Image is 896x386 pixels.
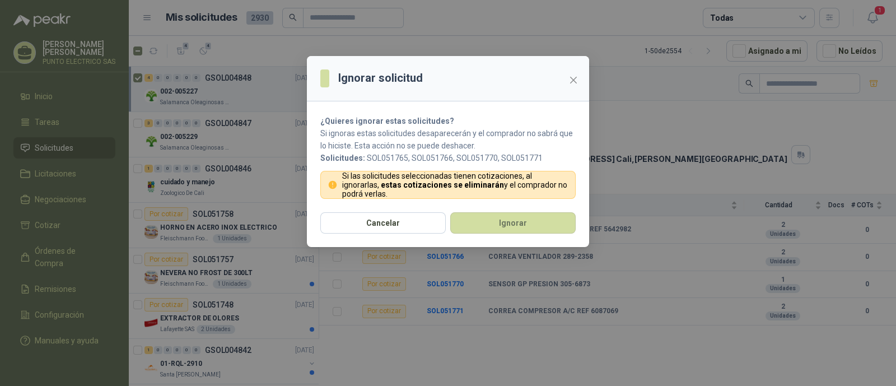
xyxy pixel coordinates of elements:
[338,69,423,87] h3: Ignorar solicitud
[450,212,576,234] button: Ignorar
[320,117,454,125] strong: ¿Quieres ignorar estas solicitudes?
[564,71,582,89] button: Close
[320,127,576,152] p: Si ignoras estas solicitudes desaparecerán y el comprador no sabrá que lo hiciste. Esta acción no...
[342,171,569,198] p: Si las solicitudes seleccionadas tienen cotizaciones, al ignorarlas, y el comprador no podrá verlas.
[569,76,578,85] span: close
[320,154,365,162] b: Solicitudes:
[320,212,446,234] button: Cancelar
[320,152,576,164] p: SOL051765, SOL051766, SOL051770, SOL051771
[381,180,504,189] strong: estas cotizaciones se eliminarán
